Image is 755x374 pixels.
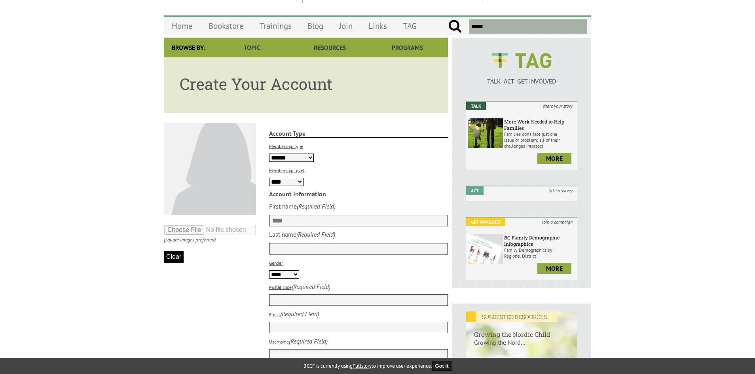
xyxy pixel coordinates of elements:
em: Talk [466,102,486,110]
strong: Account Information [269,190,448,198]
a: Resources [291,38,368,57]
a: more [537,153,571,164]
a: Join [331,17,360,35]
div: Last name [269,230,296,238]
h6: More Work Needed to Help Families [504,118,575,131]
label: Membership level [269,167,305,173]
p: Growing the Nord... [466,338,577,354]
a: Home [164,17,201,35]
i: take a survey [544,186,577,195]
a: more [537,263,571,274]
p: Family Demographics by Regional District [504,247,575,259]
a: Topic [213,38,291,57]
h1: Create Your Account [180,73,432,94]
em: Get Involved [466,218,505,226]
a: Trainings [252,17,300,35]
h6: Growing the Nordic Child [466,322,577,338]
i: join a campaign [537,218,577,226]
label: Email [269,311,280,317]
label: Membership type [269,143,303,149]
em: Act [466,186,484,195]
img: Default User Photo [164,123,256,215]
label: Postal code [269,284,292,290]
a: TAG [395,17,425,35]
i: share your story [538,102,577,110]
button: Got it [432,361,452,371]
strong: Account Type [269,129,448,138]
a: Blog [300,17,331,35]
a: TALK ACT GET INVOLVED [466,69,577,85]
input: Submit [448,19,462,34]
i: (Required Field) [280,310,319,318]
p: TALK ACT GET INVOLVED [466,77,577,85]
i: (Required Field) [292,283,330,290]
a: Links [360,17,395,35]
i: (Square images preferred) [164,236,216,243]
div: Browse By: [164,38,213,57]
img: BCCF's TAG Logo [486,46,557,76]
button: Clear [164,251,184,263]
div: First name [269,202,297,210]
label: Gender [269,260,283,266]
p: Families don’t face just one issue or problem; all of their challenges intersect. [504,131,575,149]
i: (Required Field) [289,337,328,345]
a: Bookstore [201,17,252,35]
i: (Required Field) [296,230,335,238]
em: SUGGESTED RESOURCES [466,311,557,322]
i: (Required Field) [297,202,336,210]
label: Username [269,339,289,345]
h6: BC Family Demographic Infographics [504,234,575,247]
a: Fullstory [353,363,372,369]
a: Programs [369,38,446,57]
